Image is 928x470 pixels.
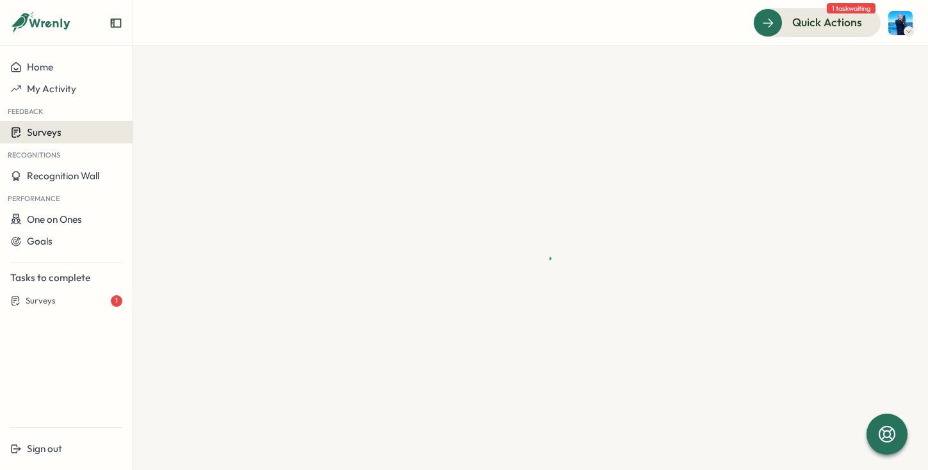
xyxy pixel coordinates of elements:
[27,170,99,182] span: Recognition Wall
[27,83,76,95] span: My Activity
[827,3,875,13] span: 1 task waiting
[10,271,122,285] p: Tasks to complete
[888,11,913,35] img: Henry Innis
[27,442,62,455] span: Sign out
[792,14,862,31] span: Quick Actions
[26,295,56,307] span: Surveys
[753,8,881,36] button: Quick Actions
[27,61,53,73] span: Home
[110,17,122,29] button: Expand sidebar
[27,126,61,138] span: Surveys
[27,235,53,247] span: Goals
[27,213,82,225] span: One on Ones
[111,295,122,307] div: 1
